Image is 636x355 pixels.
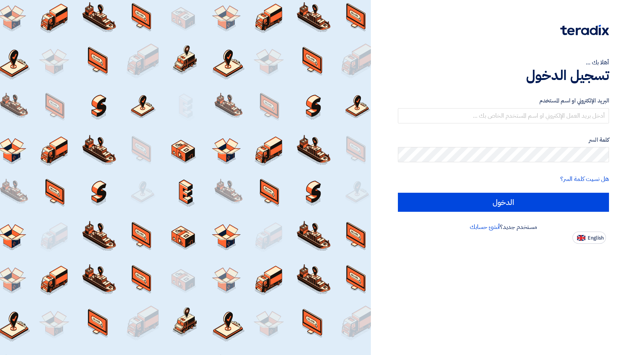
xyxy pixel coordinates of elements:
[577,235,585,241] img: en-US.png
[398,136,609,144] label: كلمة السر
[470,222,500,232] a: أنشئ حسابك
[398,108,609,123] input: أدخل بريد العمل الإلكتروني او اسم المستخدم الخاص بك ...
[398,193,609,212] input: الدخول
[398,96,609,105] label: البريد الإلكتروني او اسم المستخدم
[588,235,604,241] span: English
[572,232,606,244] button: English
[398,58,609,67] div: أهلا بك ...
[560,174,609,184] a: هل نسيت كلمة السر؟
[398,67,609,84] h1: تسجيل الدخول
[398,222,609,232] div: مستخدم جديد؟
[560,25,609,35] img: Teradix logo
